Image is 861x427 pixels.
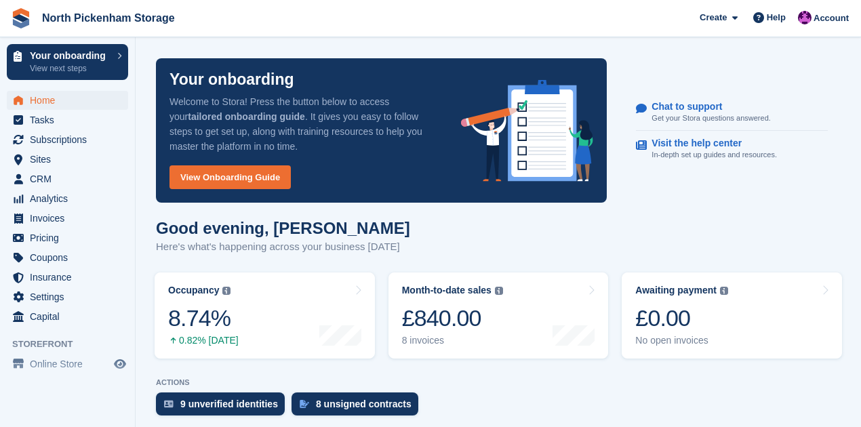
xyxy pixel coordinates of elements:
span: Subscriptions [30,130,111,149]
span: Tasks [30,110,111,129]
a: menu [7,169,128,188]
img: onboarding-info-6c161a55d2c0e0a8cae90662b2fe09162a5109e8cc188191df67fb4f79e88e88.svg [461,80,594,182]
span: Help [767,11,786,24]
div: £0.00 [635,304,728,332]
a: 9 unverified identities [156,392,292,422]
div: 8 unsigned contracts [316,399,412,409]
p: View next steps [30,62,111,75]
a: Preview store [112,356,128,372]
div: No open invoices [635,335,728,346]
span: Insurance [30,268,111,287]
p: Get your Stora questions answered. [652,113,770,124]
p: Your onboarding [169,72,294,87]
a: Occupancy 8.74% 0.82% [DATE] [155,272,375,359]
a: menu [7,189,128,208]
img: James Gulliver [798,11,812,24]
a: menu [7,228,128,247]
span: Invoices [30,209,111,228]
a: 8 unsigned contracts [292,392,425,422]
div: Month-to-date sales [402,285,492,296]
p: Visit the help center [652,138,766,149]
a: North Pickenham Storage [37,7,180,29]
a: menu [7,91,128,110]
span: Home [30,91,111,110]
span: Account [814,12,849,25]
p: Here's what's happening across your business [DATE] [156,239,410,255]
a: menu [7,209,128,228]
a: menu [7,130,128,149]
div: Occupancy [168,285,219,296]
a: menu [7,307,128,326]
div: 9 unverified identities [180,399,278,409]
a: Chat to support Get your Stora questions answered. [636,94,828,131]
span: Pricing [30,228,111,247]
p: Welcome to Stora! Press the button below to access your . It gives you easy to follow steps to ge... [169,94,439,154]
img: icon-info-grey-7440780725fd019a000dd9b08b2336e03edf1995a4989e88bcd33f0948082b44.svg [222,287,231,295]
span: Coupons [30,248,111,267]
span: Capital [30,307,111,326]
img: verify_identity-adf6edd0f0f0b5bbfe63781bf79b02c33cf7c696d77639b501bdc392416b5a36.svg [164,400,174,408]
div: 0.82% [DATE] [168,335,239,346]
span: CRM [30,169,111,188]
span: Online Store [30,354,111,373]
div: 8 invoices [402,335,503,346]
img: icon-info-grey-7440780725fd019a000dd9b08b2336e03edf1995a4989e88bcd33f0948082b44.svg [720,287,728,295]
a: Your onboarding View next steps [7,44,128,80]
a: menu [7,268,128,287]
a: menu [7,354,128,373]
span: Settings [30,287,111,306]
p: ACTIONS [156,378,841,387]
div: Awaiting payment [635,285,717,296]
span: Storefront [12,338,135,351]
strong: tailored onboarding guide [188,111,305,122]
span: Analytics [30,189,111,208]
div: 8.74% [168,304,239,332]
p: Your onboarding [30,51,111,60]
a: menu [7,248,128,267]
a: menu [7,150,128,169]
span: Create [700,11,727,24]
div: £840.00 [402,304,503,332]
a: Visit the help center In-depth set up guides and resources. [636,131,828,167]
a: Month-to-date sales £840.00 8 invoices [388,272,609,359]
img: icon-info-grey-7440780725fd019a000dd9b08b2336e03edf1995a4989e88bcd33f0948082b44.svg [495,287,503,295]
a: Awaiting payment £0.00 No open invoices [622,272,842,359]
a: View Onboarding Guide [169,165,291,189]
a: menu [7,287,128,306]
a: menu [7,110,128,129]
p: Chat to support [652,101,759,113]
img: contract_signature_icon-13c848040528278c33f63329250d36e43548de30e8caae1d1a13099fd9432cc5.svg [300,400,309,408]
span: Sites [30,150,111,169]
img: stora-icon-8386f47178a22dfd0bd8f6a31ec36ba5ce8667c1dd55bd0f319d3a0aa187defe.svg [11,8,31,28]
p: In-depth set up guides and resources. [652,149,777,161]
h1: Good evening, [PERSON_NAME] [156,219,410,237]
